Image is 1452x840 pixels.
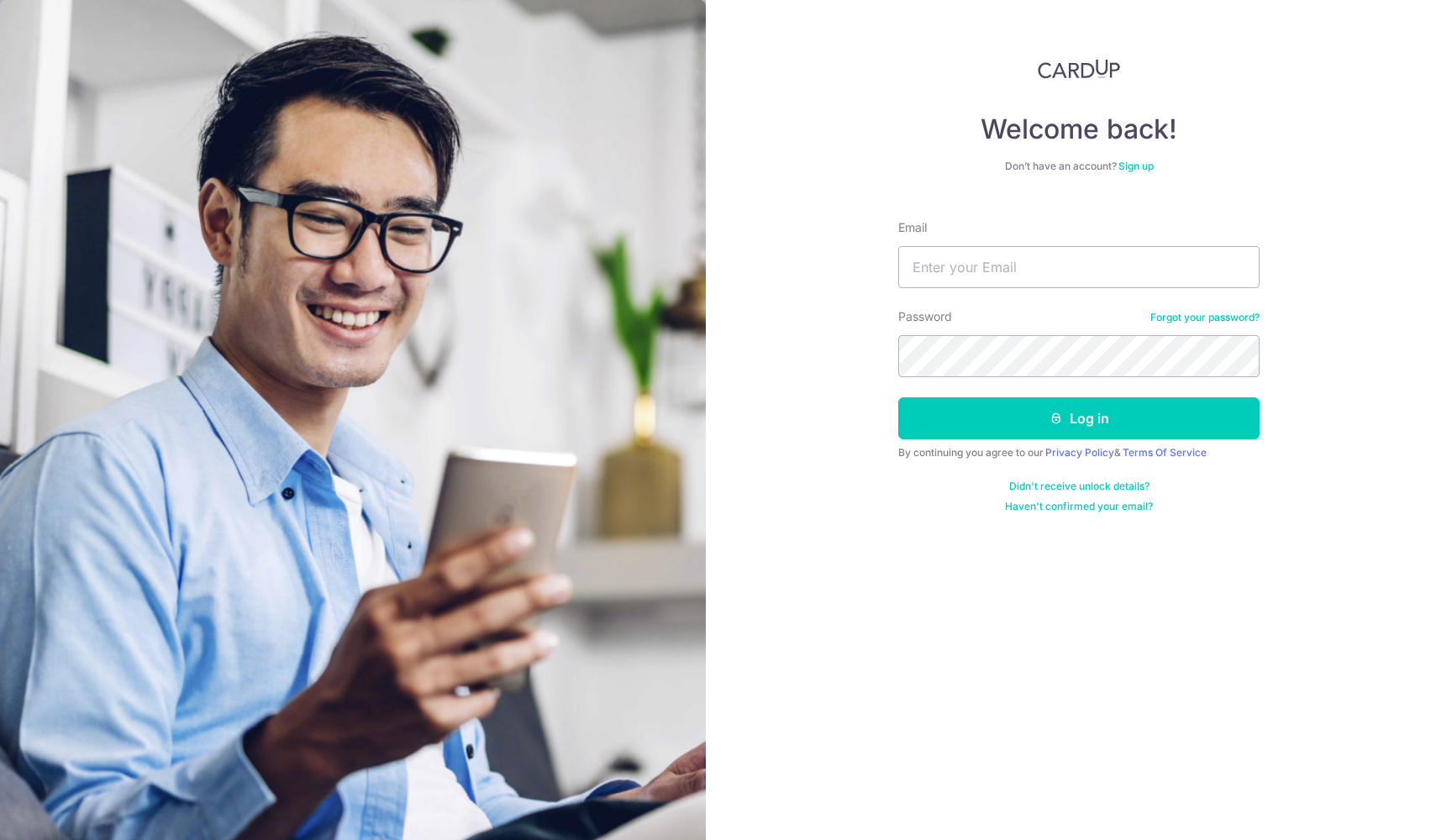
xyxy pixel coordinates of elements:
a: Sign up [1118,160,1154,172]
a: Terms Of Service [1123,446,1207,459]
button: Log in [898,397,1260,439]
label: Email [898,219,927,236]
img: CardUp Logo [1038,59,1120,79]
h4: Welcome back! [898,113,1260,146]
div: Don’t have an account? [898,160,1260,173]
a: Didn't receive unlock details? [1009,480,1149,493]
a: Haven't confirmed your email? [1005,500,1153,513]
div: By continuing you agree to our & [898,446,1260,459]
a: Privacy Policy [1045,446,1114,459]
label: Password [898,308,952,325]
input: Enter your Email [898,246,1260,288]
a: Forgot your password? [1150,311,1260,324]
